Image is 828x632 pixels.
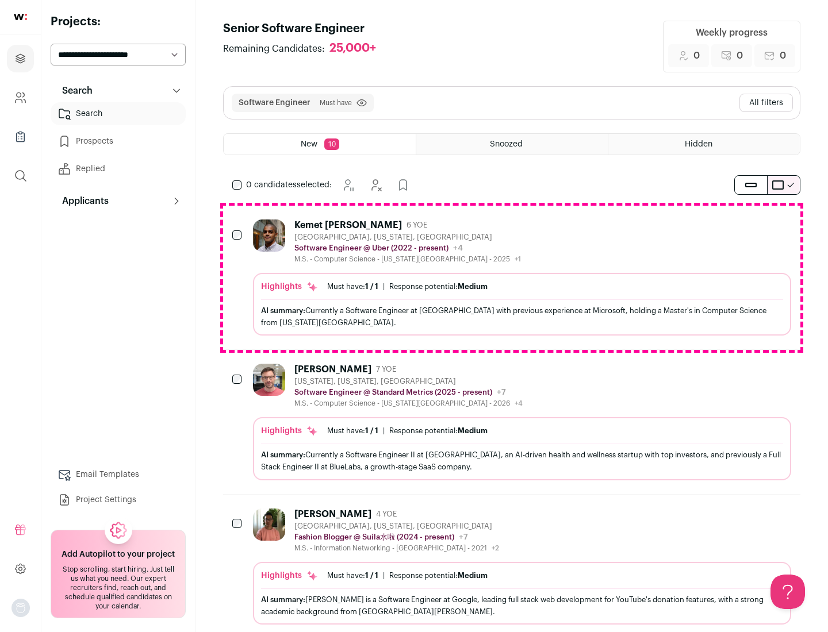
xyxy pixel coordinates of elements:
span: AI summary: [261,596,305,603]
img: wellfound-shorthand-0d5821cbd27db2630d0214b213865d53afaa358527fdda9d0ea32b1df1b89c2c.svg [14,14,27,20]
div: [GEOGRAPHIC_DATA], [US_STATE], [GEOGRAPHIC_DATA] [294,233,521,242]
span: 7 YOE [376,365,396,374]
div: [PERSON_NAME] is a Software Engineer at Google, leading full stack web development for YouTube's ... [261,594,783,618]
span: Medium [458,283,488,290]
div: Must have: [327,571,378,580]
p: Search [55,84,93,98]
div: Must have: [327,426,378,436]
button: Software Engineer [239,97,310,109]
span: 0 [780,49,786,63]
a: Company Lists [7,123,34,151]
div: Response potential: [389,571,488,580]
span: 0 [737,49,743,63]
p: Software Engineer @ Uber (2022 - present) [294,244,448,253]
div: M.S. - Computer Science - [US_STATE][GEOGRAPHIC_DATA] - 2025 [294,255,521,264]
a: Snoozed [416,134,608,155]
span: 6 YOE [407,221,427,230]
span: Hidden [685,140,712,148]
a: Kemet [PERSON_NAME] 6 YOE [GEOGRAPHIC_DATA], [US_STATE], [GEOGRAPHIC_DATA] Software Engineer @ Ub... [253,219,791,336]
div: Highlights [261,281,318,292]
ul: | [327,571,488,580]
span: 0 candidates [246,181,297,189]
span: +4 [515,400,523,407]
a: Add Autopilot to your project Stop scrolling, start hiring. Just tell us what you need. Our exper... [51,530,186,618]
span: AI summary: [261,451,305,458]
span: Remaining Candidates: [223,42,325,56]
button: Search [51,79,186,102]
span: +2 [492,545,499,552]
img: nopic.png [11,599,30,617]
div: Currently a Software Engineer II at [GEOGRAPHIC_DATA], an AI-driven health and wellness startup w... [261,449,783,473]
div: [GEOGRAPHIC_DATA], [US_STATE], [GEOGRAPHIC_DATA] [294,522,499,531]
span: 1 / 1 [365,572,378,579]
a: Company and ATS Settings [7,84,34,111]
a: Project Settings [51,488,186,511]
span: selected: [246,179,332,191]
span: New [301,140,317,148]
span: 4 YOE [376,510,397,519]
span: 10 [324,138,339,150]
a: [PERSON_NAME] 4 YOE [GEOGRAPHIC_DATA], [US_STATE], [GEOGRAPHIC_DATA] Fashion Blogger @ Suila水啦 (2... [253,508,791,625]
div: Highlights [261,425,318,437]
button: Add to Prospects [392,174,415,196]
span: +7 [459,533,468,541]
div: M.S. - Information Networking - [GEOGRAPHIC_DATA] - 2021 [294,544,499,553]
div: [PERSON_NAME] [294,508,371,520]
h1: Senior Software Engineer [223,21,388,37]
span: 1 / 1 [365,283,378,290]
span: Medium [458,572,488,579]
h2: Projects: [51,14,186,30]
a: [PERSON_NAME] 7 YOE [US_STATE], [US_STATE], [GEOGRAPHIC_DATA] Software Engineer @ Standard Metric... [253,364,791,480]
div: Must have: [327,282,378,291]
a: Search [51,102,186,125]
div: Response potential: [389,426,488,436]
div: 25,000+ [329,41,376,56]
button: All filters [739,94,793,112]
span: +4 [453,244,463,252]
span: +7 [497,388,506,396]
a: Prospects [51,130,186,153]
a: Email Templates [51,463,186,486]
div: Weekly progress [696,26,768,40]
span: Must have [320,98,352,107]
p: Software Engineer @ Standard Metrics (2025 - present) [294,388,492,397]
button: Snooze [336,174,359,196]
div: Highlights [261,570,318,581]
button: Open dropdown [11,599,30,617]
span: 1 / 1 [365,427,378,434]
span: +1 [515,256,521,263]
ul: | [327,282,488,291]
div: Currently a Software Engineer at [GEOGRAPHIC_DATA] with previous experience at Microsoft, holding... [261,305,783,329]
span: Medium [458,427,488,434]
a: Projects [7,45,34,72]
a: Replied [51,157,186,180]
a: Hidden [608,134,800,155]
div: Stop scrolling, start hiring. Just tell us what you need. Our expert recruiters find, reach out, ... [58,565,178,611]
h2: Add Autopilot to your project [62,549,175,560]
p: Applicants [55,194,109,208]
p: Fashion Blogger @ Suila水啦 (2024 - present) [294,533,454,542]
ul: | [327,426,488,436]
span: 0 [693,49,700,63]
button: Hide [364,174,387,196]
div: [PERSON_NAME] [294,364,371,375]
img: 0fb184815f518ed3bcaf4f46c87e3bafcb34ea1ec747045ab451f3ffb05d485a [253,364,285,396]
button: Applicants [51,190,186,213]
iframe: Help Scout Beacon - Open [770,575,805,609]
div: M.S. - Computer Science - [US_STATE][GEOGRAPHIC_DATA] - 2026 [294,399,523,408]
div: Response potential: [389,282,488,291]
span: AI summary: [261,307,305,314]
div: Kemet [PERSON_NAME] [294,219,402,231]
img: 322c244f3187aa81024ea13e08450523775794405435f85740c15dbe0cd0baab.jpg [253,508,285,541]
div: [US_STATE], [US_STATE], [GEOGRAPHIC_DATA] [294,377,523,386]
img: 1d26598260d5d9f7a69202d59cf331847448e6cffe37083edaed4f8fc8795bfe [253,219,285,252]
span: Snoozed [490,140,523,148]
